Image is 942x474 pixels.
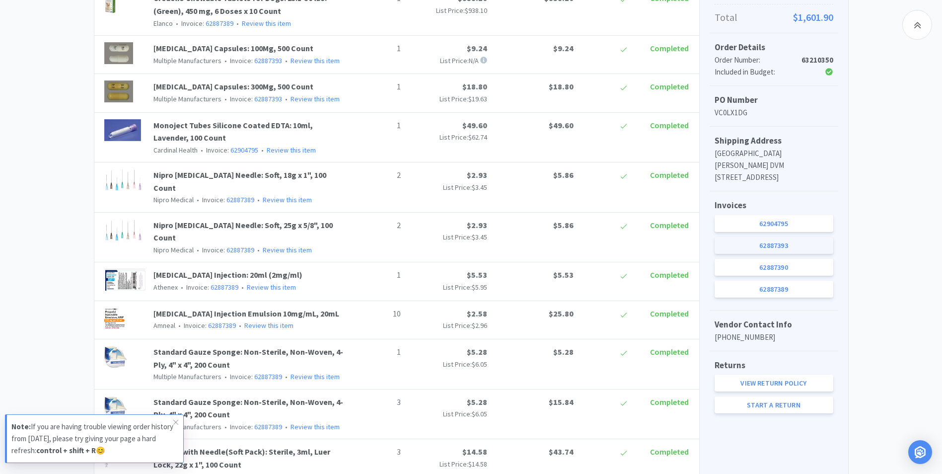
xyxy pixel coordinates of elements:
[237,321,243,330] span: •
[284,372,289,381] span: •
[462,120,487,130] span: $49.60
[409,5,487,16] p: List Price:
[177,321,182,330] span: •
[104,269,146,291] img: 5ea5db2ecbae4044b11571027104f7fc_470037.png
[104,346,127,368] img: ced36c4ca1374aeeb9da127f5ba2dbf4_17109.png
[549,447,574,457] span: $43.74
[650,81,689,91] span: Completed
[351,169,401,182] p: 2
[650,120,689,130] span: Completed
[290,422,340,431] a: Review this item
[254,372,282,381] a: 62887389
[472,233,487,241] span: $3.45
[409,408,487,419] p: List Price:
[153,170,326,193] a: Nipro [MEDICAL_DATA] Needle: Soft, 18g x 1", 100 Count
[409,359,487,370] p: List Price:
[256,245,261,254] span: •
[715,66,794,78] div: Included in Budget:
[178,283,238,292] span: Invoice:
[226,195,254,204] a: 62887389
[175,321,236,330] span: Invoice:
[254,56,282,65] a: 62887393
[104,219,143,241] img: 67631c72f8b24b8286e6bf23dc95c6fa_380043.png
[351,119,401,132] p: 1
[195,245,201,254] span: •
[153,447,330,470] a: Syringe with Needle(Soft Pack): Sterile, 3ml, Luer Lock, 22g x 1", 100 Count
[240,283,245,292] span: •
[206,19,233,28] a: 62887389
[715,259,833,276] a: 62887390
[199,146,205,155] span: •
[290,56,340,65] a: Review this item
[553,270,574,280] span: $5.53
[223,94,228,103] span: •
[153,283,178,292] span: Athenex
[468,94,487,103] span: $19.63
[153,120,313,143] a: Monoject Tubes Silicone Coated EDTA: 10ml, Lavender, 100 Count
[715,199,833,212] h5: Invoices
[179,283,185,292] span: •
[153,81,313,91] a: [MEDICAL_DATA] Capsules: 300Mg, 500 Count
[409,55,487,66] p: List Price: N/A
[208,321,236,330] a: 62887389
[553,220,574,230] span: $5.86
[467,309,487,318] span: $2.58
[211,283,238,292] a: 62887389
[650,447,689,457] span: Completed
[409,232,487,242] p: List Price:
[153,321,175,330] span: Amneal
[351,42,401,55] p: 1
[104,396,127,418] img: ced36c4ca1374aeeb9da127f5ba2dbf4_17109.png
[715,41,833,54] h5: Order Details
[715,237,833,254] a: 62887393
[467,220,487,230] span: $2.93
[650,397,689,407] span: Completed
[254,422,282,431] a: 62887389
[908,440,932,464] div: Open Intercom Messenger
[715,359,833,372] h5: Returns
[267,146,316,155] a: Review this item
[351,346,401,359] p: 1
[468,133,487,142] span: $62.74
[221,56,282,65] span: Invoice:
[549,397,574,407] span: $15.84
[153,56,221,65] span: Multiple Manufacturers
[715,148,833,183] p: [GEOGRAPHIC_DATA] [PERSON_NAME] DVM [STREET_ADDRESS]
[409,320,487,331] p: List Price:
[553,347,574,357] span: $5.28
[195,195,201,204] span: •
[230,146,258,155] a: 62904795
[715,215,833,232] a: 62904795
[462,447,487,457] span: $14.58
[467,170,487,180] span: $2.93
[801,55,833,65] strong: 63210350
[242,19,291,28] a: Review this item
[650,347,689,357] span: Completed
[153,245,194,254] span: Nipro Medical
[650,270,689,280] span: Completed
[153,43,313,53] a: [MEDICAL_DATA] Capsules: 100Mg, 500 Count
[221,372,282,381] span: Invoice:
[104,80,134,102] img: 9d9d56f55b0d4217b4268fb6cfee2389_389838.png
[263,245,312,254] a: Review this item
[409,282,487,293] p: List Price:
[174,19,180,28] span: •
[351,269,401,282] p: 1
[715,375,833,392] a: View Return Policy
[256,195,261,204] span: •
[153,19,173,28] span: Elanco
[260,146,265,155] span: •
[153,397,343,420] a: Standard Gauze Sponge: Non-Sterile, Non-Woven, 4-Ply, 4" x 4", 200 Count
[223,372,228,381] span: •
[153,146,198,155] span: Cardinal Health
[549,120,574,130] span: $49.60
[290,372,340,381] a: Review this item
[153,422,221,431] span: Multiple Manufacturers
[465,6,487,15] span: $938.10
[549,81,574,91] span: $18.80
[409,93,487,104] p: List Price:
[153,220,333,243] a: Nipro [MEDICAL_DATA] Needle: Soft, 25g x 5/8", 100 Count
[284,94,289,103] span: •
[715,331,833,343] p: [PHONE_NUMBER]
[36,446,96,455] strong: control + shift + R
